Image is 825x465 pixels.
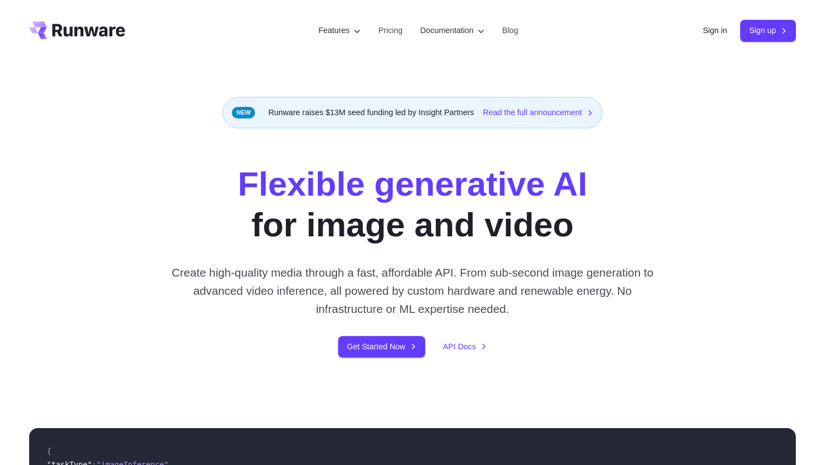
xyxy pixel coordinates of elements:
a: API Docs [443,340,487,353]
a: Blog [502,24,518,37]
strong: Flexible generative AI [238,165,588,203]
p: Create high-quality media through a fast, affordable API. From sub-second image generation to adv... [167,263,658,318]
h1: for image and video [238,164,588,246]
a: Pricing [378,24,403,37]
div: Runware raises $13M seed funding led by Insight Partners [222,97,603,128]
label: Features [318,24,361,37]
a: Go to / [29,21,125,39]
a: Read the full announcement [483,106,593,119]
a: Sign in [703,24,727,37]
span: { [47,447,51,456]
label: Documentation [420,24,485,37]
a: Get Started Now [338,336,425,358]
a: Sign up [740,20,796,41]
